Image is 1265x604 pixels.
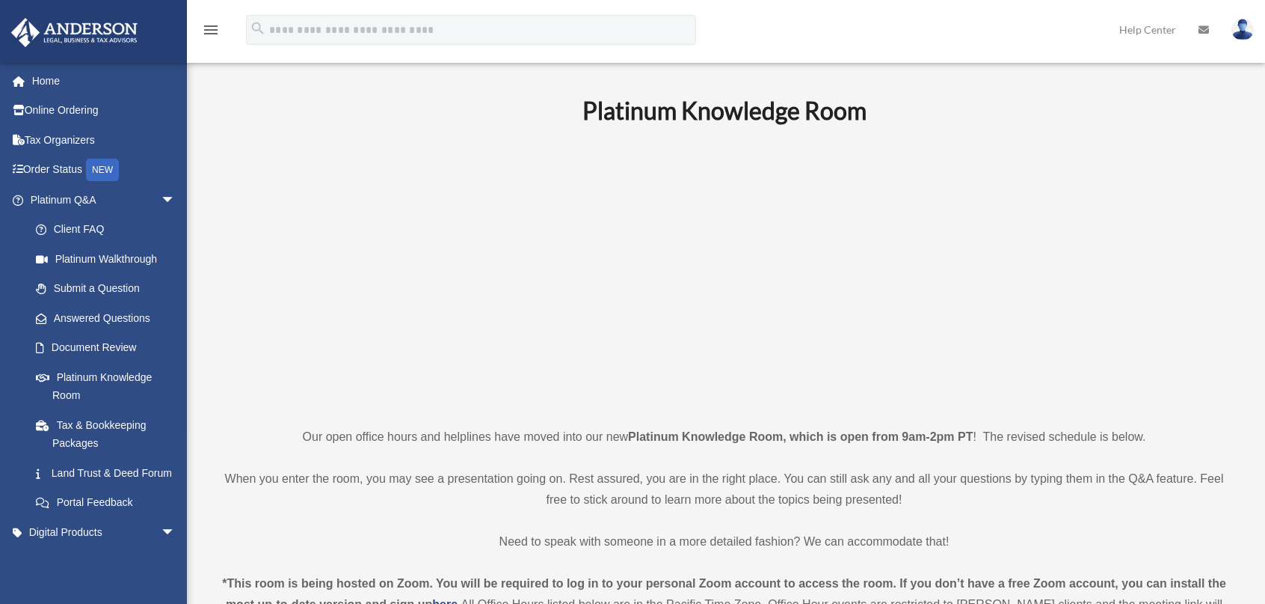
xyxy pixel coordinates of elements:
[21,362,191,410] a: Platinum Knowledge Room
[161,185,191,216] span: arrow_drop_down
[21,215,198,245] a: Client FAQ
[250,20,266,37] i: search
[10,185,198,215] a: Platinum Q&Aarrow_drop_down
[21,488,198,518] a: Portal Feedback
[21,458,198,488] a: Land Trust & Deed Forum
[628,430,973,443] strong: Platinum Knowledge Room, which is open from 9am-2pm PT
[21,274,198,304] a: Submit a Question
[202,21,220,39] i: menu
[10,66,198,96] a: Home
[161,547,191,578] span: arrow_drop_down
[10,96,198,126] a: Online Ordering
[161,517,191,548] span: arrow_drop_down
[86,159,119,181] div: NEW
[1231,19,1254,40] img: User Pic
[21,410,198,458] a: Tax & Bookkeeping Packages
[213,531,1235,552] p: Need to speak with someone in a more detailed fashion? We can accommodate that!
[10,547,198,577] a: My Entitiesarrow_drop_down
[21,244,198,274] a: Platinum Walkthrough
[213,469,1235,510] p: When you enter the room, you may see a presentation going on. Rest assured, you are in the right ...
[10,517,198,547] a: Digital Productsarrow_drop_down
[10,155,198,186] a: Order StatusNEW
[202,26,220,39] a: menu
[21,303,198,333] a: Answered Questions
[10,125,198,155] a: Tax Organizers
[7,18,142,47] img: Anderson Advisors Platinum Portal
[213,427,1235,448] p: Our open office hours and helplines have moved into our new ! The revised schedule is below.
[582,96,867,125] b: Platinum Knowledge Room
[500,146,949,399] iframe: 231110_Toby_KnowledgeRoom
[21,333,198,363] a: Document Review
